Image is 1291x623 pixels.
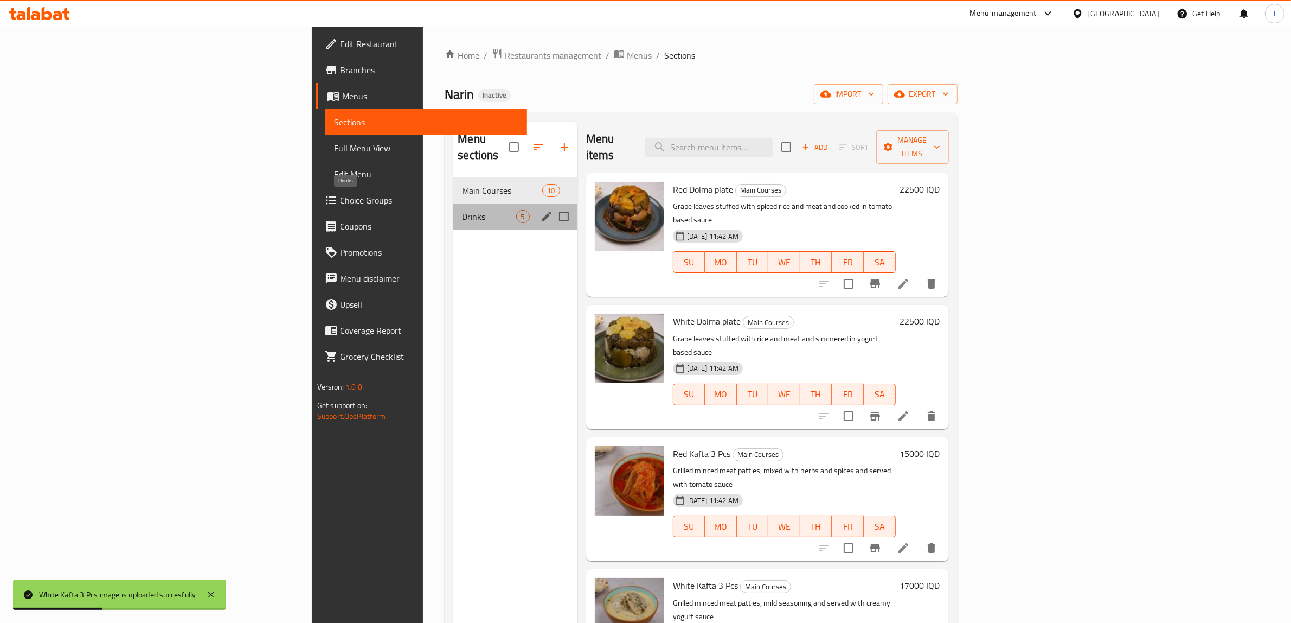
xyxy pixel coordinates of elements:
[317,409,386,423] a: Support.OpsPlatform
[462,210,516,223] span: Drinks
[673,200,896,227] p: Grape leaves stuffed with spiced rice and meat and cooked in tomato based sauce
[900,182,940,197] h6: 22500 IQD
[919,403,945,429] button: delete
[737,251,769,273] button: TU
[896,87,949,101] span: export
[453,177,577,204] div: Main Courses10
[673,516,705,537] button: SU
[736,184,786,196] span: Main Courses
[340,246,519,259] span: Promotions
[462,184,542,197] span: Main Courses
[773,255,796,270] span: WE
[678,519,701,535] span: SU
[805,255,828,270] span: TH
[325,135,528,161] a: Full Menu View
[664,49,695,62] span: Sections
[346,380,363,394] span: 1.0.0
[673,251,705,273] button: SU
[673,332,896,359] p: Grape leaves stuffed with rice and meat and simmered in yogurt based sauce
[832,384,864,405] button: FR
[740,580,791,593] div: Main Courses
[864,384,896,405] button: SA
[798,139,832,156] button: Add
[39,589,196,601] div: White Kafta 3 Pcs image is uploaded succesfully
[673,313,741,329] span: White Dolma plate
[445,48,957,62] nav: breadcrumb
[741,255,765,270] span: TU
[832,516,864,537] button: FR
[823,87,875,101] span: import
[709,519,733,535] span: MO
[814,84,883,104] button: import
[798,139,832,156] span: Add item
[1088,8,1159,20] div: [GEOGRAPHIC_DATA]
[775,136,798,158] span: Select section
[673,464,896,491] p: Grilled minced meat patties, mixed with herbs and spices and served with tomato sauce
[595,314,664,383] img: White Dolma plate
[885,133,940,161] span: Manage items
[836,519,859,535] span: FR
[876,130,949,164] button: Manage items
[614,48,652,62] a: Menus
[735,184,786,197] div: Main Courses
[595,446,664,516] img: Red Kafta 3 Pcs
[900,314,940,329] h6: 22500 IQD
[737,516,769,537] button: TU
[683,363,743,373] span: [DATE] 11:42 AM
[316,344,528,370] a: Grocery Checklist
[316,57,528,83] a: Branches
[503,136,525,158] span: Select all sections
[864,251,896,273] button: SA
[316,83,528,109] a: Menus
[800,251,832,273] button: TH
[733,448,783,461] span: Main Courses
[837,405,860,428] span: Select to update
[517,212,529,222] span: 5
[316,187,528,213] a: Choice Groups
[705,384,737,405] button: MO
[862,271,888,297] button: Branch-specific-item
[768,516,800,537] button: WE
[773,386,796,402] span: WE
[505,49,601,62] span: Restaurants management
[325,109,528,135] a: Sections
[773,519,796,535] span: WE
[837,537,860,560] span: Select to update
[316,239,528,265] a: Promotions
[316,213,528,239] a: Coupons
[832,251,864,273] button: FR
[673,181,733,198] span: Red Dolma plate
[453,173,577,234] nav: Menu sections
[741,519,765,535] span: TU
[888,84,958,104] button: export
[800,384,832,405] button: TH
[542,184,560,197] div: items
[678,386,701,402] span: SU
[645,138,773,157] input: search
[340,37,519,50] span: Edit Restaurant
[316,31,528,57] a: Edit Restaurant
[897,410,910,423] a: Edit menu item
[525,134,551,160] span: Sort sections
[836,386,859,402] span: FR
[673,384,705,405] button: SU
[316,265,528,291] a: Menu disclaimer
[705,516,737,537] button: MO
[862,535,888,561] button: Branch-specific-item
[864,516,896,537] button: SA
[678,255,701,270] span: SU
[683,495,743,506] span: [DATE] 11:42 AM
[768,251,800,273] button: WE
[1274,8,1275,20] span: l
[862,403,888,429] button: Branch-specific-item
[340,63,519,77] span: Branches
[741,386,765,402] span: TU
[836,255,859,270] span: FR
[551,134,577,160] button: Add section
[543,186,559,196] span: 10
[316,291,528,317] a: Upsell
[800,516,832,537] button: TH
[673,446,730,462] span: Red Kafta 3 Pcs
[709,386,733,402] span: MO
